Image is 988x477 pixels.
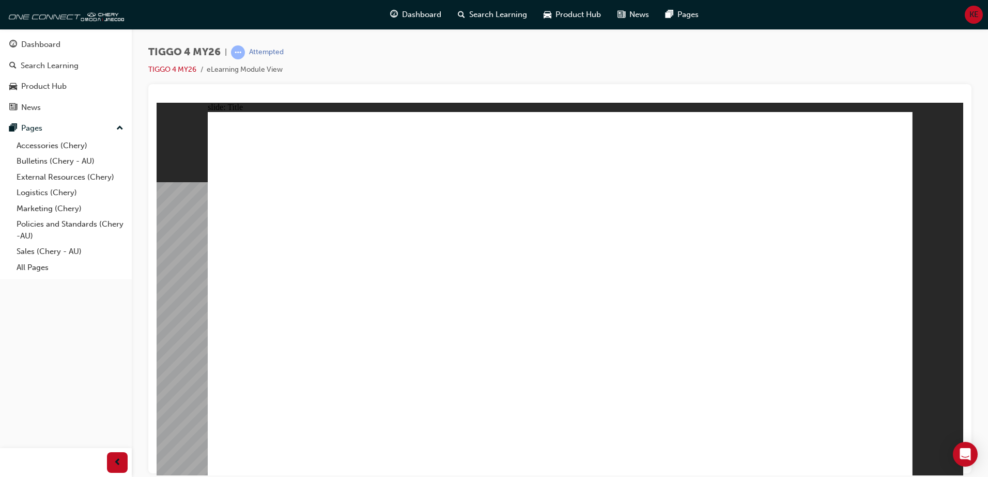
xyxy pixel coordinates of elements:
button: Pages [4,119,128,138]
span: up-icon [116,122,124,135]
a: car-iconProduct Hub [535,4,609,25]
span: pages-icon [9,124,17,133]
a: Search Learning [4,56,128,75]
div: News [21,102,41,114]
button: KE [965,6,983,24]
span: Dashboard [402,9,441,21]
img: oneconnect [5,4,124,25]
a: Product Hub [4,77,128,96]
div: Open Intercom Messenger [953,442,978,467]
a: External Resources (Chery) [12,169,128,185]
a: Policies and Standards (Chery -AU) [12,216,128,244]
span: | [225,46,227,58]
a: Bulletins (Chery - AU) [12,153,128,169]
div: Pages [21,122,42,134]
span: search-icon [458,8,465,21]
div: Attempted [249,47,284,57]
span: learningRecordVerb_ATTEMPT-icon [231,45,245,59]
span: search-icon [9,61,17,71]
a: search-iconSearch Learning [450,4,535,25]
span: prev-icon [114,456,121,469]
a: TIGGO 4 MY26 [148,65,196,74]
span: Pages [677,9,699,21]
li: eLearning Module View [207,64,283,76]
div: Product Hub [21,81,67,92]
a: News [4,98,128,117]
span: news-icon [617,8,625,21]
span: Product Hub [555,9,601,21]
a: Marketing (Chery) [12,201,128,217]
a: Sales (Chery - AU) [12,244,128,260]
span: KE [969,9,979,21]
a: All Pages [12,260,128,276]
div: Search Learning [21,60,79,72]
a: Dashboard [4,35,128,54]
span: car-icon [9,82,17,91]
span: News [629,9,649,21]
a: Logistics (Chery) [12,185,128,201]
span: Search Learning [469,9,527,21]
span: guage-icon [9,40,17,50]
a: news-iconNews [609,4,657,25]
span: guage-icon [390,8,398,21]
span: TIGGO 4 MY26 [148,46,221,58]
span: pages-icon [666,8,673,21]
span: car-icon [544,8,551,21]
button: DashboardSearch LearningProduct HubNews [4,33,128,119]
div: Dashboard [21,39,60,51]
a: Accessories (Chery) [12,138,128,154]
a: pages-iconPages [657,4,707,25]
span: news-icon [9,103,17,113]
a: guage-iconDashboard [382,4,450,25]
